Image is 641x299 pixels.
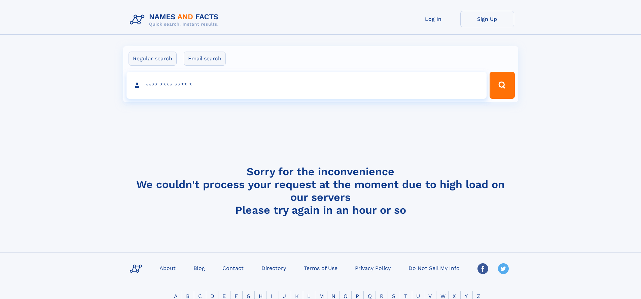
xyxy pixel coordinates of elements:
input: search input [127,72,487,99]
h4: Sorry for the inconvenience We couldn't process your request at the moment due to high load on ou... [127,165,514,216]
label: Email search [184,52,226,66]
img: Facebook [477,263,488,274]
label: Regular search [129,52,177,66]
a: Terms of Use [301,263,340,273]
a: Log In [406,11,460,27]
a: Do Not Sell My Info [406,263,462,273]
a: Directory [259,263,289,273]
a: About [157,263,178,273]
a: Contact [220,263,246,273]
button: Search Button [490,72,514,99]
img: Twitter [498,263,509,274]
a: Blog [191,263,208,273]
a: Privacy Policy [352,263,393,273]
a: Sign Up [460,11,514,27]
img: Logo Names and Facts [127,11,224,29]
